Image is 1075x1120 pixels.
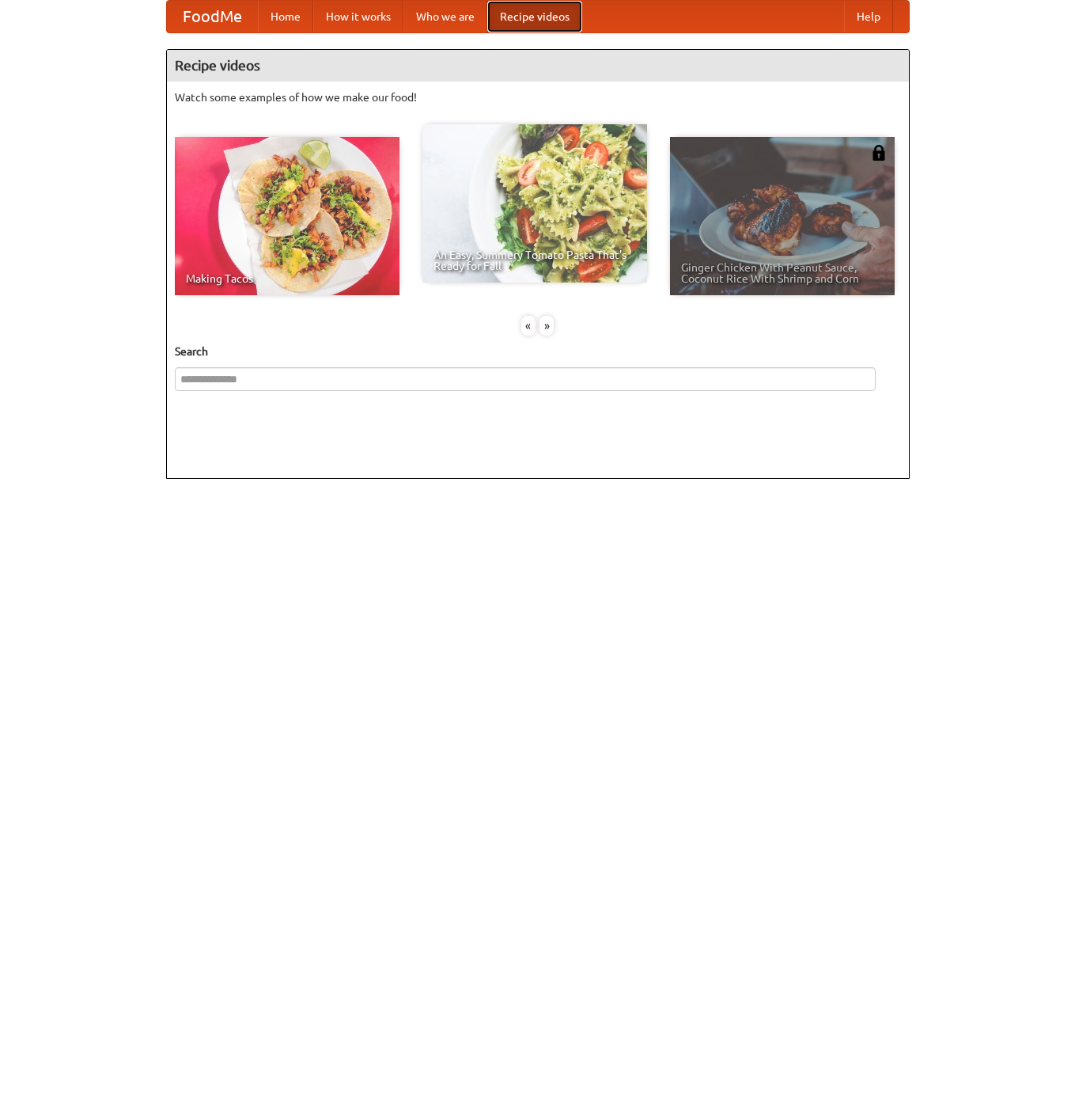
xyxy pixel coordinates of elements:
img: 483408.png [871,145,887,161]
a: FoodMe [167,1,258,32]
div: » [539,316,554,336]
a: Home [258,1,313,32]
a: Who we are [403,1,487,32]
h5: Search [175,344,901,359]
div: « [521,316,536,336]
span: An Easy, Summery Tomato Pasta That's Ready for Fall [433,249,636,271]
a: An Easy, Summery Tomato Pasta That's Ready for Fall [422,124,647,283]
a: Help [844,1,893,32]
h4: Recipe videos [167,50,909,82]
a: How it works [313,1,403,32]
a: Recipe videos [487,1,582,32]
a: Making Tacos [175,137,399,295]
p: Watch some examples of how we make our food! [175,89,901,105]
span: Making Tacos [186,273,388,284]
